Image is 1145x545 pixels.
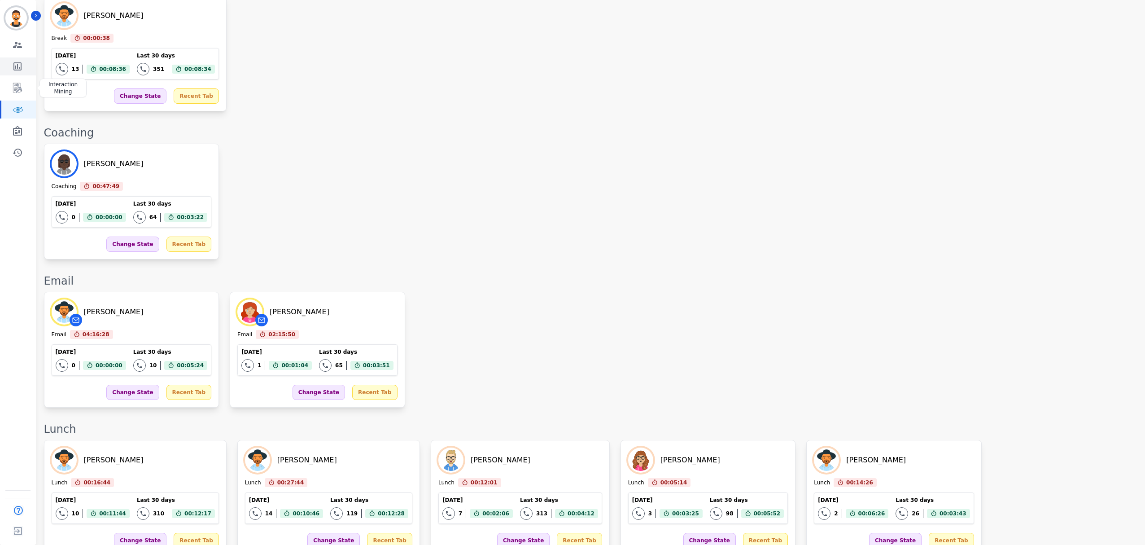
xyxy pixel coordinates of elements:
[482,509,509,518] span: 00:02:06
[133,348,207,356] div: Last 30 days
[660,455,720,466] div: [PERSON_NAME]
[56,348,126,356] div: [DATE]
[471,455,530,466] div: [PERSON_NAME]
[277,478,304,487] span: 00:27:44
[281,361,308,370] span: 00:01:04
[346,510,358,517] div: 119
[149,214,157,221] div: 64
[174,88,219,104] div: Recent Tab
[536,510,547,517] div: 313
[84,158,144,169] div: [PERSON_NAME]
[52,331,66,339] div: Email
[96,361,122,370] span: 00:00:00
[471,478,498,487] span: 00:12:01
[632,497,703,504] div: [DATE]
[99,65,126,74] span: 00:08:36
[72,214,75,221] div: 0
[335,362,343,369] div: 65
[44,274,1136,288] div: Email
[52,35,67,43] div: Break
[44,422,1136,436] div: Lunch
[184,509,211,518] span: 00:12:17
[84,307,144,317] div: [PERSON_NAME]
[858,509,885,518] span: 00:06:26
[52,151,77,176] img: Avatar
[114,88,166,104] div: Change State
[352,385,397,400] div: Recent Tab
[133,200,207,207] div: Last 30 days
[754,509,781,518] span: 00:05:52
[814,479,830,487] div: Lunch
[52,183,77,191] div: Coaching
[44,126,1136,140] div: Coaching
[237,299,262,325] img: Avatar
[270,307,329,317] div: [PERSON_NAME]
[660,478,687,487] span: 00:05:14
[52,448,77,473] img: Avatar
[72,362,75,369] div: 0
[241,348,312,356] div: [DATE]
[249,497,323,504] div: [DATE]
[672,509,699,518] span: 00:03:25
[363,361,390,370] span: 00:03:51
[166,385,211,400] div: Recent Tab
[648,510,652,517] div: 3
[628,448,653,473] img: Avatar
[814,448,839,473] img: Avatar
[520,497,598,504] div: Last 30 days
[628,479,644,487] div: Lunch
[237,331,252,339] div: Email
[84,10,144,21] div: [PERSON_NAME]
[177,361,204,370] span: 00:05:24
[846,478,873,487] span: 00:14:26
[319,348,393,356] div: Last 30 days
[438,479,455,487] div: Lunch
[568,509,594,518] span: 00:04:12
[56,497,130,504] div: [DATE]
[83,34,110,43] span: 00:00:38
[912,510,919,517] div: 26
[106,237,159,252] div: Change State
[268,330,295,339] span: 02:15:50
[184,65,211,74] span: 00:08:34
[258,362,261,369] div: 1
[277,455,337,466] div: [PERSON_NAME]
[177,213,204,222] span: 00:03:22
[72,510,79,517] div: 10
[940,509,966,518] span: 00:03:43
[83,330,109,339] span: 04:16:28
[149,362,157,369] div: 10
[265,510,273,517] div: 14
[153,66,164,73] div: 351
[96,213,122,222] span: 00:00:00
[153,510,164,517] div: 310
[106,385,159,400] div: Change State
[726,510,734,517] div: 98
[92,182,119,191] span: 00:47:49
[896,497,970,504] div: Last 30 days
[710,497,784,504] div: Last 30 days
[459,510,462,517] div: 7
[834,510,838,517] div: 2
[72,66,79,73] div: 13
[846,455,906,466] div: [PERSON_NAME]
[83,478,110,487] span: 00:16:44
[52,479,68,487] div: Lunch
[245,479,261,487] div: Lunch
[442,497,513,504] div: [DATE]
[56,200,126,207] div: [DATE]
[137,497,215,504] div: Last 30 days
[330,497,408,504] div: Last 30 days
[5,7,27,29] img: Bordered avatar
[378,509,405,518] span: 00:12:28
[818,497,888,504] div: [DATE]
[293,509,319,518] span: 00:10:46
[52,299,77,325] img: Avatar
[245,448,270,473] img: Avatar
[293,385,345,400] div: Change State
[52,3,77,28] img: Avatar
[99,509,126,518] span: 00:11:44
[56,52,130,59] div: [DATE]
[438,448,463,473] img: Avatar
[166,237,211,252] div: Recent Tab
